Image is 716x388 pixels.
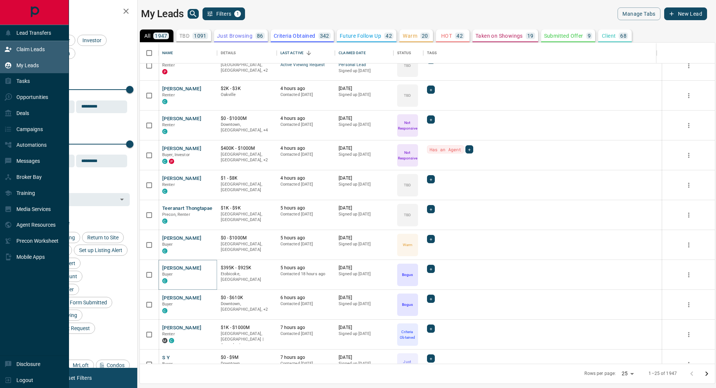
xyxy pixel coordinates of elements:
p: 7 hours ago [280,325,332,331]
p: Criteria Obtained [398,329,417,340]
span: Renter [162,93,175,97]
p: 42 [456,33,463,38]
p: Rows per page: [584,370,616,377]
p: TBD [404,182,411,188]
p: Just Browsing [217,33,252,38]
p: 4 hours ago [280,115,332,122]
span: Renter [162,332,175,336]
div: condos.ca [162,189,167,194]
button: Open [117,194,127,205]
button: Teeranart Thongtapae [162,205,213,212]
p: [GEOGRAPHIC_DATA], [GEOGRAPHIC_DATA] [221,211,273,223]
p: [DATE] [339,325,390,331]
span: Investor [80,37,104,43]
p: $1K - $1000M [221,325,273,331]
p: [DATE] [339,86,390,92]
p: Downtown, North York, Whitchurch-Stouffville, Vancouver [221,122,273,133]
p: 5 hours ago [280,205,332,211]
div: condos.ca [162,159,167,164]
p: Signed up [DATE] [339,122,390,128]
button: more [683,329,694,340]
div: Last Active [277,43,335,63]
button: more [683,120,694,131]
p: 86 [257,33,263,38]
div: Status [393,43,423,63]
button: more [683,269,694,280]
div: + [427,235,435,243]
span: MrLoft [70,362,91,368]
span: + [430,265,432,273]
div: property.ca [169,159,174,164]
p: Bogus [402,272,413,277]
p: All [144,33,150,38]
p: 7 hours ago [280,354,332,361]
div: condos.ca [162,308,167,313]
div: + [427,115,435,124]
p: Taken on Showings [475,33,523,38]
button: more [683,239,694,251]
p: [DATE] [339,235,390,241]
p: Contacted [DATE] [280,181,332,187]
div: + [427,325,435,333]
p: 68 [620,33,626,38]
p: Etobicoke, [GEOGRAPHIC_DATA] [221,271,273,283]
p: [DATE] [339,295,390,301]
p: Signed up [DATE] [339,92,390,98]
button: more [683,209,694,221]
p: Submitted Offer [544,33,583,38]
div: Details [217,43,277,63]
div: Name [162,43,173,63]
p: [DATE] [339,145,390,152]
p: Signed up [DATE] [339,301,390,307]
div: Status [397,43,411,63]
div: condos.ca [162,99,167,104]
p: TBD [179,33,189,38]
span: Renter [162,63,175,68]
p: 4 hours ago [280,175,332,181]
h1: My Leads [141,8,184,20]
p: Oakville [221,92,273,98]
p: [DATE] [339,205,390,211]
p: Contacted [DATE] [280,92,332,98]
p: $400K - $1000M [221,145,273,152]
button: [PERSON_NAME] [162,115,201,122]
p: North York, Toronto [221,301,273,313]
div: 25 [619,368,637,379]
p: $0 - $1000M [221,235,273,241]
p: Signed up [DATE] [339,361,390,367]
p: Contacted [DATE] [280,211,332,217]
p: 20 [422,33,428,38]
h2: Filters [24,7,130,16]
p: Signed up [DATE] [339,68,390,74]
span: 1 [235,11,240,16]
div: Return to Site [82,232,124,243]
button: more [683,359,694,370]
p: 5 hours ago [280,235,332,241]
p: Just Browsing [398,359,417,370]
span: Condos [104,362,127,368]
p: Future Follow Up [340,33,381,38]
p: 342 [320,33,329,38]
p: Signed up [DATE] [339,211,390,217]
div: + [465,145,473,153]
button: search button [188,9,199,19]
p: TBD [404,93,411,98]
div: + [427,265,435,273]
p: 1091 [194,33,207,38]
div: mrloft.ca [162,338,167,343]
p: Toronto [221,361,273,372]
span: + [468,146,471,153]
p: [GEOGRAPHIC_DATA], [GEOGRAPHIC_DATA] [221,241,273,253]
p: Toronto [221,331,273,348]
p: Signed up [DATE] [339,331,390,337]
p: Not Responsive [398,120,417,131]
p: West End, Toronto [221,152,273,163]
p: Contacted [DATE] [280,122,332,128]
div: Investor [77,35,107,46]
p: $1 - $8K [221,175,273,181]
button: [PERSON_NAME] [162,265,201,272]
p: [DATE] [339,115,390,122]
p: Not Responsive [398,150,417,161]
span: Active Viewing Request [280,62,332,68]
button: [PERSON_NAME] [162,175,201,182]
